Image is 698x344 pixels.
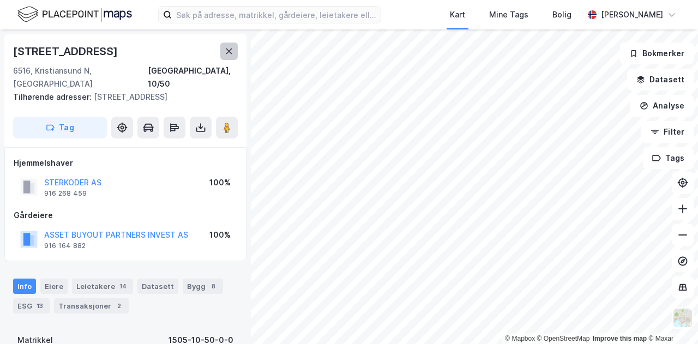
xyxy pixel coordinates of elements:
[13,64,148,90] div: 6516, Kristiansund N, [GEOGRAPHIC_DATA]
[489,8,528,21] div: Mine Tags
[117,281,129,292] div: 14
[34,300,45,311] div: 13
[643,147,694,169] button: Tags
[505,335,535,342] a: Mapbox
[13,279,36,294] div: Info
[13,298,50,313] div: ESG
[209,176,231,189] div: 100%
[13,92,94,101] span: Tilhørende adresser:
[137,279,178,294] div: Datasett
[44,189,87,198] div: 916 268 459
[643,292,698,344] iframe: Chat Widget
[209,228,231,242] div: 100%
[13,90,229,104] div: [STREET_ADDRESS]
[14,209,237,222] div: Gårdeiere
[601,8,663,21] div: [PERSON_NAME]
[40,279,68,294] div: Eiere
[13,117,107,138] button: Tag
[172,7,381,23] input: Søk på adresse, matrikkel, gårdeiere, leietakere eller personer
[552,8,571,21] div: Bolig
[537,335,590,342] a: OpenStreetMap
[641,121,694,143] button: Filter
[183,279,223,294] div: Bygg
[450,8,465,21] div: Kart
[113,300,124,311] div: 2
[72,279,133,294] div: Leietakere
[620,43,694,64] button: Bokmerker
[17,5,132,24] img: logo.f888ab2527a4732fd821a326f86c7f29.svg
[44,242,86,250] div: 916 164 882
[593,335,647,342] a: Improve this map
[208,281,219,292] div: 8
[14,156,237,170] div: Hjemmelshaver
[630,95,694,117] button: Analyse
[54,298,129,313] div: Transaksjoner
[148,64,238,90] div: [GEOGRAPHIC_DATA], 10/50
[13,43,120,60] div: [STREET_ADDRESS]
[627,69,694,90] button: Datasett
